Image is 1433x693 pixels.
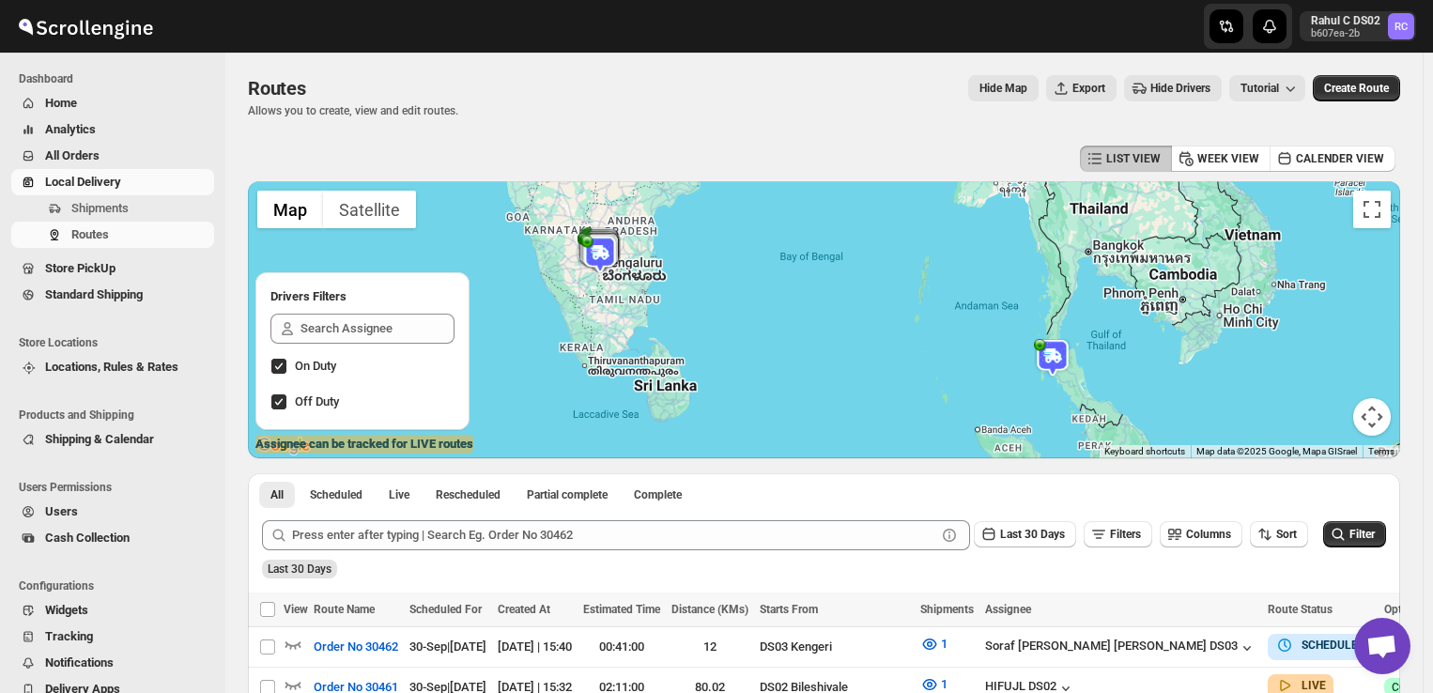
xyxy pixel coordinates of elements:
[1197,151,1259,166] span: WEEK VIEW
[284,603,308,616] span: View
[1311,28,1380,39] p: b607ea-2b
[302,632,409,662] button: Order No 30462
[1388,13,1414,39] span: Rahul C DS02
[1354,618,1410,674] div: Open chat
[1394,21,1408,33] text: RC
[1323,521,1386,547] button: Filter
[1124,75,1222,101] button: Hide Drivers
[1353,398,1391,436] button: Map camera controls
[1268,603,1333,616] span: Route Status
[974,521,1076,547] button: Last 30 Days
[1110,528,1141,541] span: Filters
[11,195,214,222] button: Shipments
[310,487,362,502] span: Scheduled
[248,77,306,100] span: Routes
[19,335,216,350] span: Store Locations
[11,116,214,143] button: Analytics
[1104,445,1185,458] button: Keyboard shortcuts
[314,638,398,656] span: Order No 30462
[671,603,748,616] span: Distance (KMs)
[45,531,130,545] span: Cash Collection
[45,655,114,670] span: Notifications
[270,487,284,502] span: All
[409,639,486,654] span: 30-Sep | [DATE]
[909,629,959,659] button: 1
[1196,446,1357,456] span: Map data ©2025 Google, Mapa GISrael
[409,603,482,616] span: Scheduled For
[45,122,96,136] span: Analytics
[45,261,116,275] span: Store PickUp
[300,314,455,344] input: Search Assignee
[1276,528,1297,541] span: Sort
[436,487,501,502] span: Rescheduled
[314,603,375,616] span: Route Name
[1300,11,1416,41] button: User menu
[1302,639,1365,652] b: SCHEDULED
[985,639,1256,657] div: Soraf [PERSON_NAME] [PERSON_NAME] DS03
[941,637,948,651] span: 1
[1353,191,1391,228] button: Toggle fullscreen view
[71,201,129,215] span: Shipments
[11,90,214,116] button: Home
[1229,75,1305,101] button: Tutorial
[19,480,216,495] span: Users Permissions
[760,603,818,616] span: Starts From
[295,359,336,373] span: On Duty
[45,148,100,162] span: All Orders
[248,103,458,118] p: Allows you to create, view and edit routes.
[45,96,77,110] span: Home
[45,287,143,301] span: Standard Shipping
[15,3,156,50] img: ScrollEngine
[1349,528,1375,541] span: Filter
[1080,146,1172,172] button: LIST VIEW
[985,603,1031,616] span: Assignee
[498,603,550,616] span: Created At
[1186,528,1231,541] span: Columns
[1000,528,1065,541] span: Last 30 Days
[323,191,416,228] button: Show satellite imagery
[253,434,315,458] img: Google
[941,677,948,691] span: 1
[45,603,88,617] span: Widgets
[19,408,216,423] span: Products and Shipping
[583,638,660,656] div: 00:41:00
[920,603,974,616] span: Shipments
[11,525,214,551] button: Cash Collection
[1275,636,1365,654] button: SCHEDULED
[45,504,78,518] span: Users
[45,629,93,643] span: Tracking
[11,426,214,453] button: Shipping & Calendar
[498,638,572,656] div: [DATE] | 15:40
[634,487,682,502] span: Complete
[11,222,214,248] button: Routes
[19,71,216,86] span: Dashboard
[295,394,339,408] span: Off Duty
[1313,75,1400,101] button: Create Route
[527,487,608,502] span: Partial complete
[11,143,214,169] button: All Orders
[11,597,214,624] button: Widgets
[1270,146,1395,172] button: CALENDER VIEW
[1296,151,1384,166] span: CALENDER VIEW
[270,287,455,306] h2: Drivers Filters
[71,227,109,241] span: Routes
[11,624,214,650] button: Tracking
[583,603,660,616] span: Estimated Time
[1250,521,1308,547] button: Sort
[671,638,748,656] div: 12
[292,520,936,550] input: Press enter after typing | Search Eg. Order No 30462
[1240,82,1279,95] span: Tutorial
[1106,151,1161,166] span: LIST VIEW
[1160,521,1242,547] button: Columns
[11,499,214,525] button: Users
[1311,13,1380,28] p: Rahul C DS02
[11,650,214,676] button: Notifications
[257,191,323,228] button: Show street map
[45,360,178,374] span: Locations, Rules & Rates
[389,487,409,502] span: Live
[1084,521,1152,547] button: Filters
[11,354,214,380] button: Locations, Rules & Rates
[1150,81,1210,96] span: Hide Drivers
[259,482,295,508] button: All routes
[1324,81,1389,96] span: Create Route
